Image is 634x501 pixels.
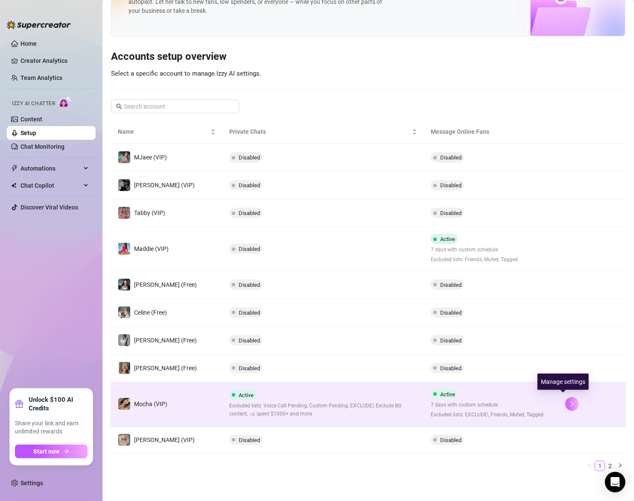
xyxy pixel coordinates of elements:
[134,182,195,189] span: [PERSON_NAME] (VIP)
[118,243,130,255] img: Maddie (VIP)
[134,401,167,407] span: Mocha (VIP)
[239,154,260,161] span: Disabled
[58,96,72,109] img: AI Chatter
[229,127,410,136] span: Private Chats
[134,365,197,371] span: [PERSON_NAME] (Free)
[134,309,167,316] span: Celine (Free)
[605,461,615,471] li: 2
[565,397,579,411] button: right
[11,183,17,189] img: Chat Copilot
[11,165,18,172] span: thunderbolt
[134,281,197,288] span: [PERSON_NAME] (Free)
[424,120,558,144] th: Message Online Fans
[118,207,130,219] img: Tabby (VIP)
[440,337,462,344] span: Disabled
[431,401,543,409] span: 7 days with custom schedule
[615,461,625,471] button: right
[440,210,462,216] span: Disabled
[440,182,462,189] span: Disabled
[20,204,78,211] a: Discover Viral Videos
[20,40,37,47] a: Home
[20,143,64,150] a: Chat Monitoring
[440,309,462,316] span: Disabled
[118,151,130,163] img: MJaee (VIP)
[239,246,260,252] span: Disabled
[124,102,227,111] input: Search account
[440,437,462,443] span: Disabled
[605,461,615,471] a: 2
[431,256,518,264] span: Excluded lists: Friends, Muted, Tagged
[111,70,261,77] span: Select a specific account to manage Izzy AI settings.
[239,392,254,398] span: Active
[587,463,592,468] span: left
[134,154,167,161] span: MJaee (VIP)
[116,103,122,109] span: search
[118,398,130,410] img: Mocha (VIP)
[595,461,605,471] li: 1
[20,74,62,81] a: Team Analytics
[134,337,197,344] span: [PERSON_NAME] (Free)
[118,362,130,374] img: Ellie (Free)
[538,374,589,390] div: Manage settings
[239,282,260,288] span: Disabled
[440,236,455,242] span: Active
[111,120,222,144] th: Name
[118,434,130,446] img: Ellie (VIP)
[239,365,260,371] span: Disabled
[431,246,518,254] span: 7 days with custom schedule
[134,245,169,252] span: Maddie (VIP)
[118,127,209,136] span: Name
[118,179,130,191] img: Kennedy (VIP)
[34,448,60,455] span: Start now
[618,463,623,468] span: right
[15,445,88,458] button: Start nowarrow-right
[20,54,89,68] a: Creator Analytics
[584,461,595,471] button: left
[134,209,165,216] span: Tabby (VIP)
[440,365,462,371] span: Disabled
[239,337,260,344] span: Disabled
[239,182,260,189] span: Disabled
[239,210,260,216] span: Disabled
[118,334,130,346] img: Kennedy (Free)
[20,162,81,175] span: Automations
[440,391,455,398] span: Active
[15,400,23,408] span: gift
[239,309,260,316] span: Disabled
[20,179,81,192] span: Chat Copilot
[118,306,130,318] img: Celine (Free)
[63,448,69,454] span: arrow-right
[20,130,36,136] a: Setup
[440,154,462,161] span: Disabled
[440,282,462,288] span: Disabled
[29,395,88,413] strong: Unlock $100 AI Credits
[20,480,43,486] a: Settings
[569,401,575,407] span: right
[615,461,625,471] li: Next Page
[7,21,71,29] img: logo-BBDzfeDw.svg
[239,437,260,443] span: Disabled
[15,419,88,436] span: Share your link and earn unlimited rewards
[584,461,595,471] li: Previous Page
[118,279,130,291] img: Maddie (Free)
[12,100,55,108] span: Izzy AI Chatter
[229,402,417,418] span: Excluded lists: Voice Call Pending, Custom Pending, EXCLUDE!, Exclude BG content, 🐋 spent $1000+ ...
[431,411,543,419] span: Excluded lists: EXCLUDE!, Friends, Muted, Tagged
[20,116,42,123] a: Content
[222,120,424,144] th: Private Chats
[111,50,625,64] h3: Accounts setup overview
[605,472,625,492] div: Open Intercom Messenger
[134,436,195,443] span: [PERSON_NAME] (VIP)
[595,461,605,471] a: 1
